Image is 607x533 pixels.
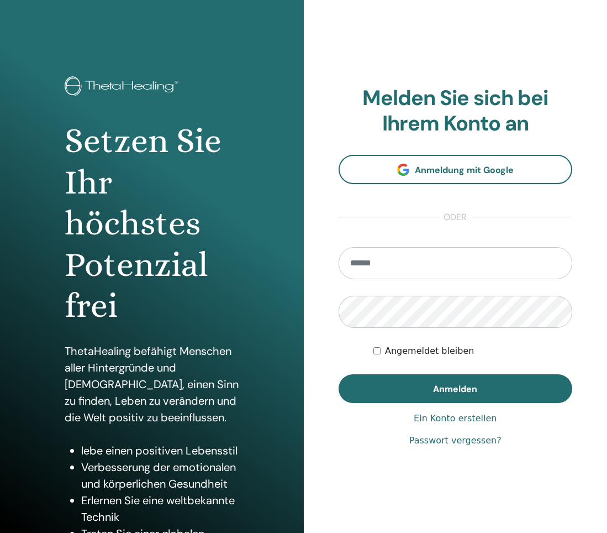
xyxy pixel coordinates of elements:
[409,434,502,447] a: Passwort vergessen?
[438,211,472,224] span: oder
[65,343,239,426] p: ThetaHealing befähigt Menschen aller Hintergründe und [DEMOGRAPHIC_DATA], einen Sinn zu finden, L...
[414,412,497,425] a: Ein Konto erstellen
[65,121,239,326] h1: Setzen Sie Ihr höchstes Potenzial frei
[415,164,514,176] span: Anmeldung mit Google
[81,442,239,459] li: lebe einen positiven Lebensstil
[339,374,573,403] button: Anmelden
[373,344,572,358] div: Keep me authenticated indefinitely or until I manually logout
[339,155,573,184] a: Anmeldung mit Google
[385,344,474,358] label: Angemeldet bleiben
[81,492,239,525] li: Erlernen Sie eine weltbekannte Technik
[339,86,573,136] h2: Melden Sie sich bei Ihrem Konto an
[81,459,239,492] li: Verbesserung der emotionalen und körperlichen Gesundheit
[433,383,477,395] span: Anmelden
